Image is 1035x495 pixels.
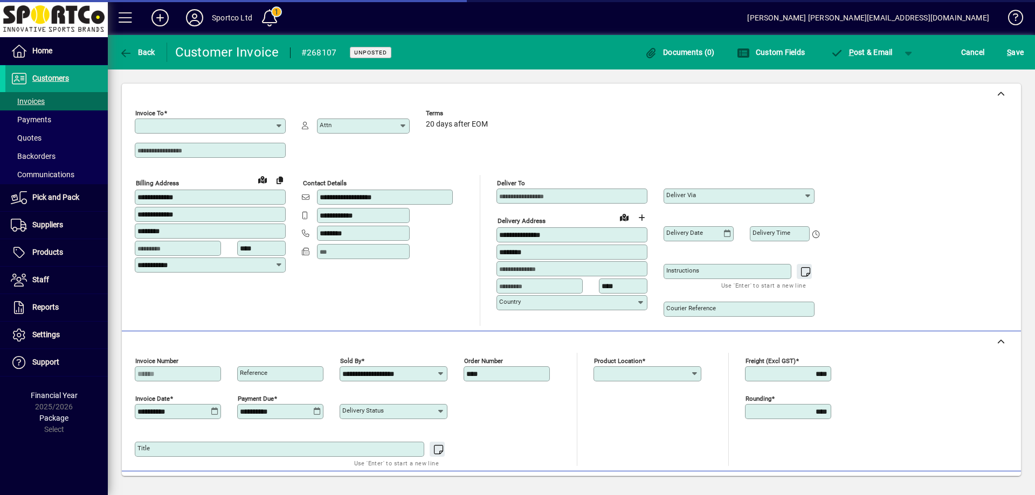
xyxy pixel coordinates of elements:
span: Products [32,248,63,256]
mat-label: Freight (excl GST) [746,357,796,365]
app-page-header-button: Back [108,43,167,62]
mat-label: Invoice date [135,395,170,402]
mat-label: Payment due [238,395,274,402]
span: Terms [426,110,491,117]
button: Copy to Delivery address [271,171,288,189]
div: Sportco Ltd [212,9,252,26]
mat-label: Delivery time [753,229,790,236]
a: Reports [5,294,108,321]
mat-label: Deliver To [497,179,525,187]
button: Save [1004,43,1026,62]
mat-label: Attn [320,121,332,129]
span: ost & Email [830,48,893,57]
a: Home [5,38,108,65]
mat-label: Sold by [340,357,361,365]
mat-label: Invoice number [135,357,178,365]
span: Suppliers [32,220,63,229]
a: Suppliers [5,212,108,239]
span: Staff [32,275,49,284]
button: Back [116,43,158,62]
span: Payments [11,115,51,124]
mat-label: Country [499,298,521,305]
span: Cancel [961,44,985,61]
mat-label: Rounding [746,395,771,402]
span: Back [119,48,155,57]
mat-label: Order number [464,357,503,365]
mat-label: Reference [240,369,267,377]
a: Products [5,239,108,266]
a: Support [5,349,108,376]
mat-label: Delivery date [666,229,703,236]
button: Cancel [958,43,988,62]
span: Home [32,46,52,55]
a: Payments [5,110,108,129]
a: Pick and Pack [5,184,108,211]
mat-hint: Use 'Enter' to start a new line [354,457,439,469]
span: Backorders [11,152,56,161]
span: Customers [32,74,69,82]
a: Settings [5,322,108,348]
button: Post & Email [825,43,898,62]
mat-label: Title [137,444,150,452]
div: Customer Invoice [175,44,279,61]
button: Documents (0) [642,43,717,62]
button: Add [143,8,177,27]
div: [PERSON_NAME] [PERSON_NAME][EMAIL_ADDRESS][DOMAIN_NAME] [747,9,989,26]
span: Financial Year [31,391,78,400]
mat-label: Invoice To [135,109,164,117]
span: P [849,48,854,57]
span: Communications [11,170,74,179]
span: Documents (0) [645,48,715,57]
mat-label: Product location [594,357,642,365]
span: Settings [32,330,60,339]
a: Backorders [5,147,108,165]
a: Staff [5,267,108,294]
a: Communications [5,165,108,184]
span: Pick and Pack [32,193,79,201]
span: Reports [32,303,59,311]
a: Knowledge Base [1000,2,1022,37]
span: Quotes [11,134,42,142]
span: Support [32,358,59,366]
span: Unposted [354,49,387,56]
mat-label: Instructions [666,267,699,274]
span: Custom Fields [737,48,805,57]
span: S [1007,48,1011,57]
span: ave [1007,44,1024,61]
button: Custom Fields [734,43,808,62]
mat-label: Courier Reference [666,304,716,312]
a: View on map [616,208,633,226]
button: Choose address [633,209,650,226]
button: Profile [177,8,212,27]
span: Invoices [11,97,45,106]
a: Quotes [5,129,108,147]
span: 20 days after EOM [426,120,488,129]
mat-hint: Use 'Enter' to start a new line [721,279,806,291]
div: #268107 [301,44,337,61]
mat-label: Deliver via [666,191,696,199]
a: Invoices [5,92,108,110]
span: Package [39,414,68,422]
a: View on map [254,171,271,188]
mat-label: Delivery status [342,407,384,414]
